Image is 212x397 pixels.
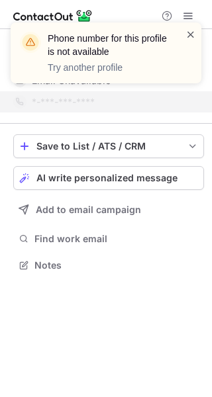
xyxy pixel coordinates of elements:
[13,256,204,275] button: Notes
[13,8,93,24] img: ContactOut v5.3.10
[36,204,141,215] span: Add to email campaign
[36,141,181,152] div: Save to List / ATS / CRM
[20,32,41,53] img: warning
[13,134,204,158] button: save-profile-one-click
[13,198,204,222] button: Add to email campaign
[36,173,178,183] span: AI write personalized message
[34,259,199,271] span: Notes
[34,233,199,245] span: Find work email
[13,166,204,190] button: AI write personalized message
[13,230,204,248] button: Find work email
[48,32,170,58] header: Phone number for this profile is not available
[48,61,170,74] p: Try another profile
